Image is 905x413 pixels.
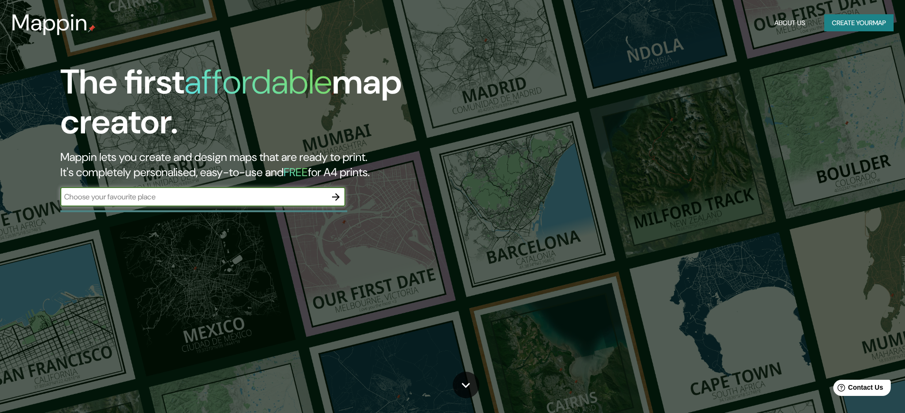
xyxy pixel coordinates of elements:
h3: Mappin [11,9,88,36]
button: Create yourmap [824,14,894,32]
iframe: Help widget launcher [820,376,895,403]
h1: The first map creator. [60,62,513,150]
img: mappin-pin [88,25,95,32]
h5: FREE [284,165,308,179]
h1: affordable [184,60,332,104]
button: About Us [771,14,809,32]
h2: Mappin lets you create and design maps that are ready to print. It's completely personalised, eas... [60,150,513,180]
input: Choose your favourite place [60,191,326,202]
